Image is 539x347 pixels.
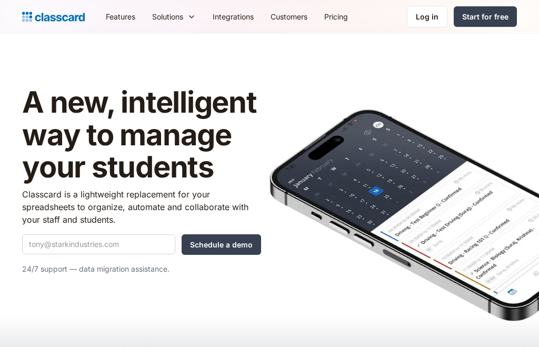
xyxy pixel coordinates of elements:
[462,11,508,22] div: Start for free
[407,6,447,27] a: Log in
[22,86,261,184] h1: A new, intelligent way to manage your students
[22,234,261,255] form: Quick Demo Form
[416,11,438,22] div: Log in
[22,234,175,254] input: tony@starkindustries.com
[454,6,517,27] a: Start for free
[22,9,85,24] a: Logo
[22,188,261,226] p: Classcard is a lightweight replacement for your spreadsheets to organize, automate and collaborat...
[152,11,183,22] div: Solutions
[204,5,262,28] a: Integrations
[22,263,261,275] p: 24/7 support — data migration assistance.
[262,5,316,28] a: Customers
[182,234,261,255] input: Schedule a demo
[316,5,356,28] a: Pricing
[97,5,144,28] a: Features
[144,5,204,28] div: Solutions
